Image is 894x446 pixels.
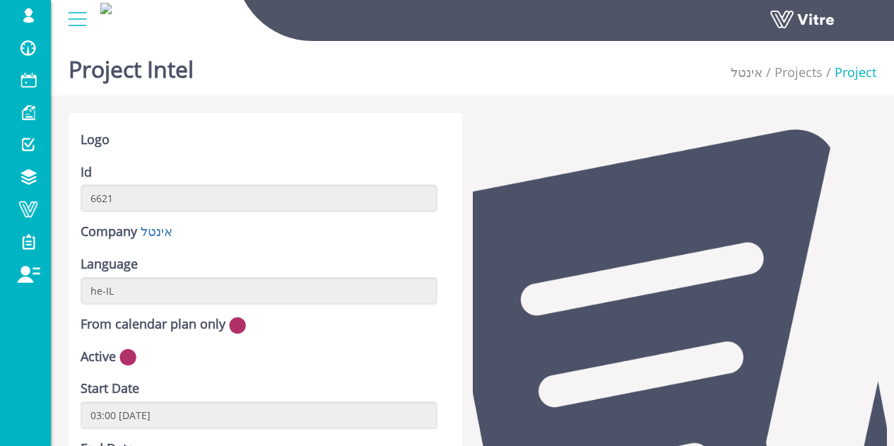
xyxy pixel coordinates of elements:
img: no [119,348,136,366]
label: Language [81,255,138,274]
label: From calendar plan only [81,315,225,334]
img: no [229,317,246,334]
a: אינטל [141,223,172,240]
img: Logo-Web.png [100,3,112,14]
label: Company [81,223,137,241]
a: Projects [775,64,823,81]
a: אינטל [731,64,763,81]
li: Project [823,64,876,82]
label: Start Date [81,380,139,398]
label: Active [81,348,116,366]
label: Logo [81,131,110,149]
label: Id [81,163,92,182]
h1: Project Intel [69,35,194,95]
